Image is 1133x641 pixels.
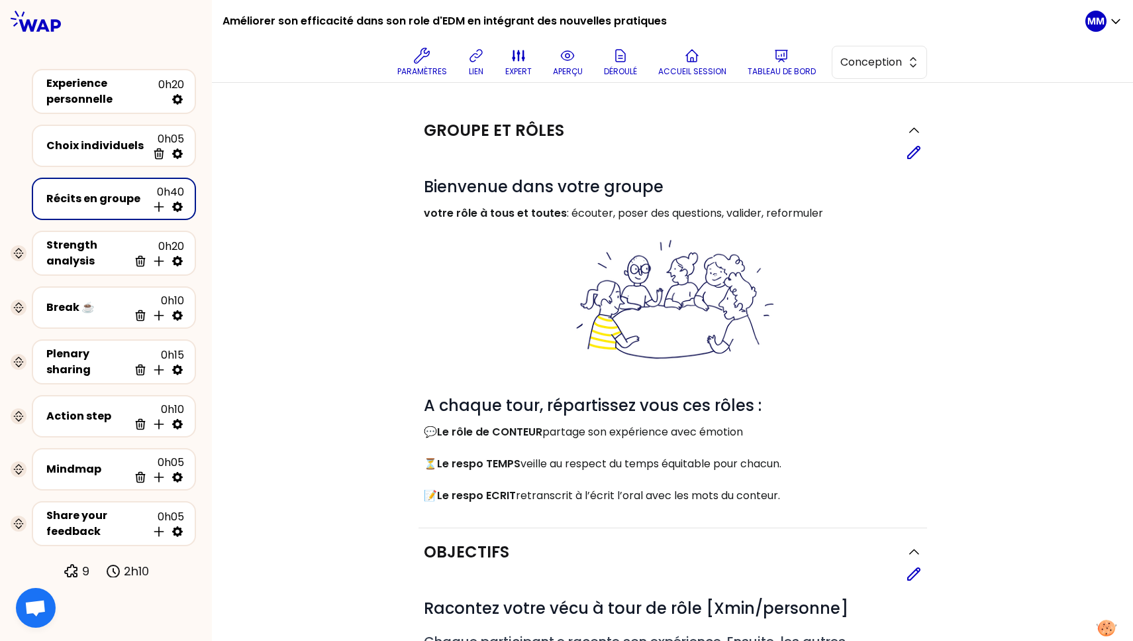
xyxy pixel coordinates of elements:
[147,184,184,213] div: 0h40
[82,562,89,581] p: 9
[397,66,447,77] p: Paramètres
[46,138,147,154] div: Choix individuels
[599,42,642,82] button: Déroulé
[147,131,184,160] div: 0h05
[424,597,848,619] span: Racontez votre vécu à tour de rôle [Xmin/personne]
[128,455,184,484] div: 0h05
[463,42,489,82] button: lien
[424,424,922,440] p: 💬 partage son expérience avec émotion
[832,46,927,79] button: Conception
[553,66,583,77] p: aperçu
[748,66,816,77] p: Tableau de bord
[46,346,128,378] div: Plenary sharing
[658,66,726,77] p: Accueil session
[424,120,564,141] h2: Groupe et rôles
[424,542,509,563] h2: Objectifs
[128,293,184,322] div: 0h10
[1087,15,1105,28] p: MM
[424,205,922,221] p: : écouter, poser des questions, valider, reformuler
[742,42,821,82] button: Tableau de bord
[46,237,128,269] div: Strength analysis
[128,239,184,268] div: 0h20
[437,424,542,439] strong: Le rôle de CONTEUR
[424,176,664,198] span: Bienvenue dans votre groupe
[437,488,516,503] strong: Le respo ECRIT
[437,456,520,471] strong: Le respo TEMPS
[424,120,922,141] button: Groupe et rôles
[469,66,483,77] p: lien
[46,461,128,477] div: Mindmap
[548,42,588,82] button: aperçu
[128,402,184,431] div: 0h10
[424,542,922,563] button: Objectifs
[505,66,532,77] p: expert
[569,237,777,363] img: filesOfInstructions%2Fbienvenue%20dans%20votre%20groupe%20-%20petit.png
[46,191,147,207] div: Récits en groupe
[46,300,128,316] div: Break ☕️
[46,76,158,107] div: Experience personnelle
[46,508,147,540] div: Share your feedback
[604,66,637,77] p: Déroulé
[128,347,184,377] div: 0h15
[424,394,762,416] span: A chaque tour, répartissez vous ces rôles :
[1085,11,1122,32] button: MM
[147,509,184,538] div: 0h05
[16,588,56,628] a: Ouvrir le chat
[424,488,922,504] p: 📝 retranscrit à l’écrit l’oral avec les mots du conteur.
[840,54,900,70] span: Conception
[424,205,567,221] strong: votre rôle à tous et toutes
[653,42,732,82] button: Accueil session
[500,42,537,82] button: expert
[392,42,452,82] button: Paramètres
[158,77,184,106] div: 0h20
[46,408,128,424] div: Action step
[124,562,149,581] p: 2h10
[424,456,922,472] p: ⏳ veille au respect du temps équitable pour chacun.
